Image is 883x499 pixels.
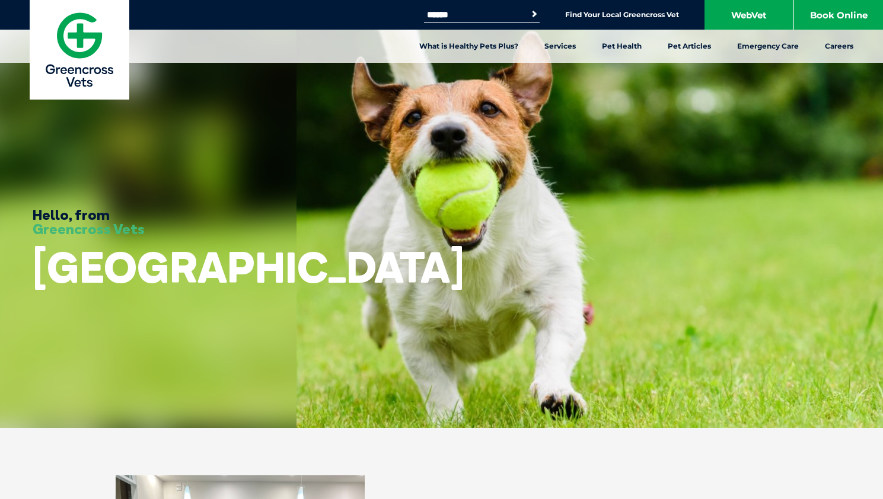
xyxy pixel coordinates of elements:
[33,220,145,238] span: Greencross Vets
[406,30,531,63] a: What is Healthy Pets Plus?
[565,10,679,20] a: Find Your Local Greencross Vet
[812,30,866,63] a: Careers
[33,207,145,236] h3: Hello, from
[589,30,655,63] a: Pet Health
[531,30,589,63] a: Services
[655,30,724,63] a: Pet Articles
[528,8,540,20] button: Search
[33,244,464,290] h1: [GEOGRAPHIC_DATA]
[724,30,812,63] a: Emergency Care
